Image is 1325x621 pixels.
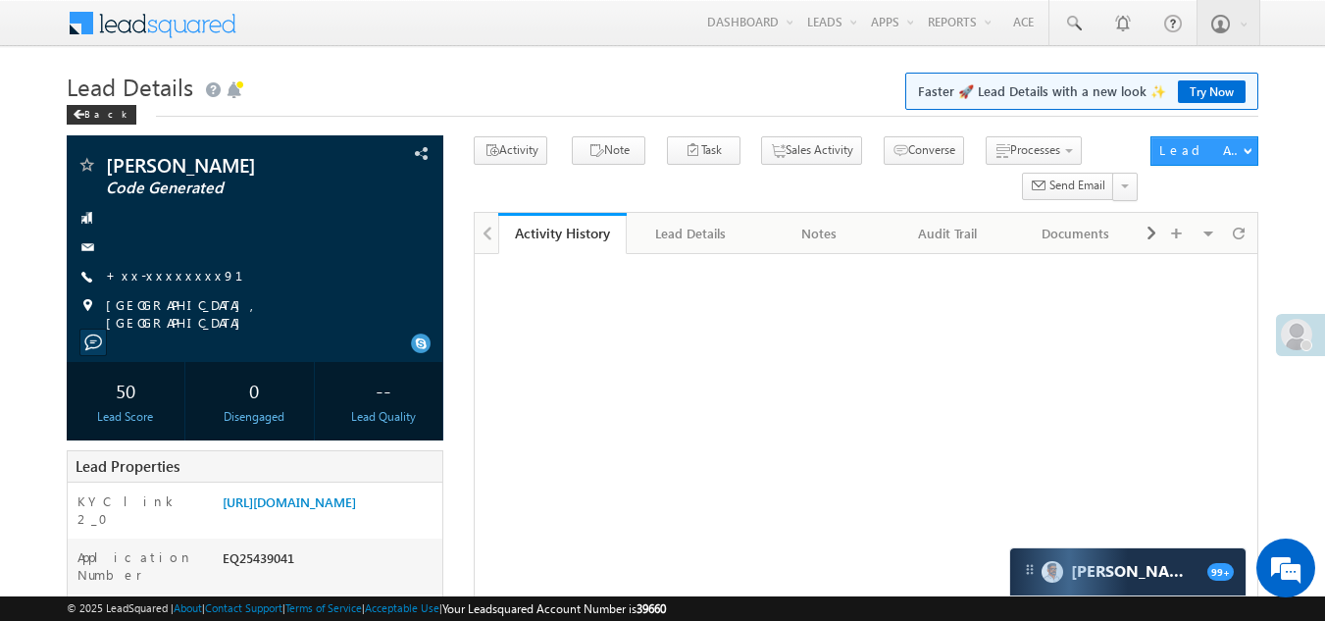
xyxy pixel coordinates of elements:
div: Lead Score [72,408,180,426]
span: Your Leadsquared Account Number is [442,601,666,616]
a: [URL][DOMAIN_NAME] [223,493,356,510]
div: EQ25439041 [218,548,443,576]
span: 39660 [637,601,666,616]
span: Faster 🚀 Lead Details with a new look ✨ [918,81,1246,101]
div: carter-dragCarter[PERSON_NAME]99+ [1009,547,1247,596]
span: Lead Properties [76,456,179,476]
a: Lead Details [627,213,755,254]
span: Code Generated [106,179,338,198]
a: About [174,601,202,614]
div: -- [329,372,437,408]
a: Back [67,104,146,121]
a: Acceptable Use [365,601,439,614]
button: Activity [474,136,547,165]
div: Activity History [513,224,612,242]
div: Lead Details [642,222,738,245]
img: carter-drag [1022,562,1038,578]
a: Try Now [1178,80,1246,103]
span: Processes [1010,142,1060,157]
div: Audit Trail [899,222,994,245]
button: Sales Activity [761,136,862,165]
button: Note [572,136,645,165]
div: Back [67,105,136,125]
span: 99+ [1207,563,1234,581]
a: +xx-xxxxxxxx91 [106,267,267,284]
a: Audit Trail [884,213,1012,254]
button: Task [667,136,740,165]
label: KYC link 2_0 [77,492,204,528]
button: Send Email [1022,173,1114,201]
div: Disengaged [200,408,309,426]
a: Notes [755,213,884,254]
div: 50 [72,372,180,408]
button: Processes [986,136,1082,165]
div: Documents [1028,222,1123,245]
span: © 2025 LeadSquared | | | | | [67,599,666,618]
span: [GEOGRAPHIC_DATA], [GEOGRAPHIC_DATA] [106,296,410,332]
a: Activity History [498,213,627,254]
button: Lead Actions [1150,136,1258,166]
button: Converse [884,136,964,165]
div: Lead Quality [329,408,437,426]
span: Lead Details [67,71,193,102]
div: Notes [771,222,866,245]
a: Documents [1012,213,1141,254]
a: Contact Support [205,601,282,614]
label: Application Number [77,548,204,584]
span: [PERSON_NAME] [106,155,338,175]
div: Lead Actions [1159,141,1243,159]
a: Terms of Service [285,601,362,614]
div: 0 [200,372,309,408]
span: Send Email [1049,177,1105,194]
